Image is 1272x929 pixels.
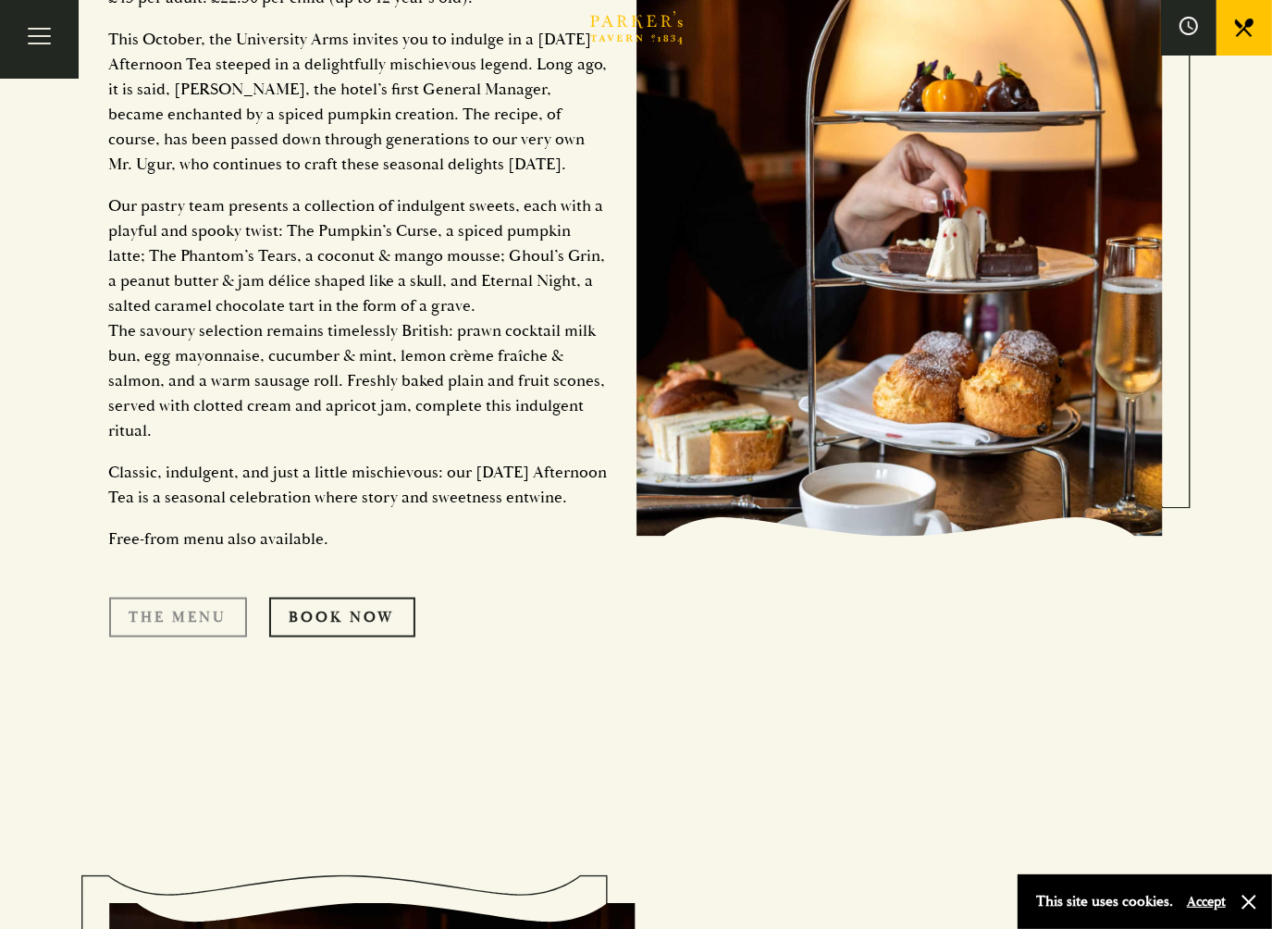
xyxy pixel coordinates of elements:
p: Free-from menu also available. [109,526,609,551]
a: The Menu [109,598,247,637]
button: Close and accept [1240,893,1258,911]
button: Accept [1187,893,1226,910]
p: This October, the University Arms invites you to indulge in a [DATE] Afternoon Tea steeped in a d... [109,27,609,177]
a: Book Now [269,598,415,637]
p: Our pastry team presents a collection of indulgent sweets, each with a playful and spooky twist: ... [109,193,609,443]
p: This site uses cookies. [1036,888,1173,915]
p: Classic, indulgent, and just a little mischievous: our [DATE] Afternoon Tea is a seasonal celebra... [109,460,609,510]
